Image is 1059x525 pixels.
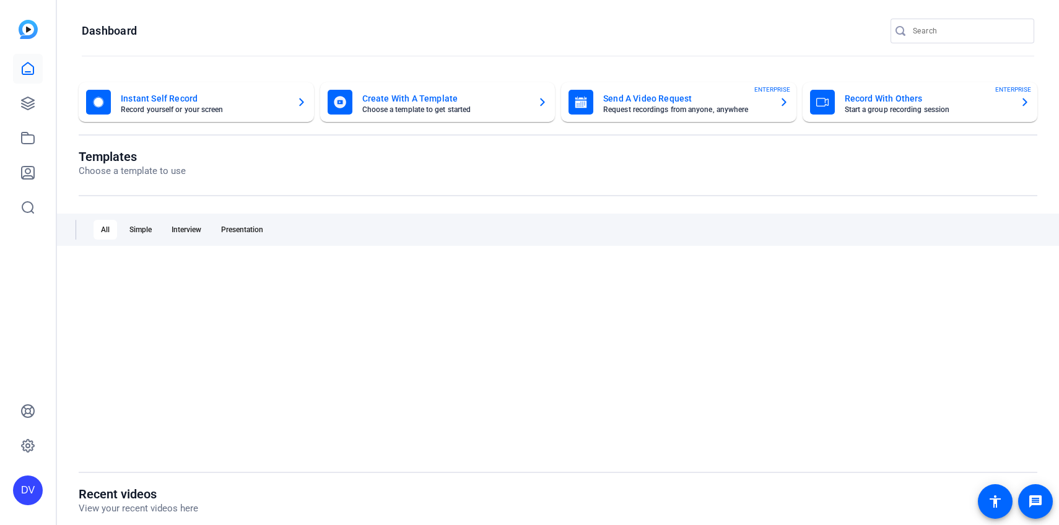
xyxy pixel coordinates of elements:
mat-card-subtitle: Choose a template to get started [362,106,528,113]
mat-card-title: Create With A Template [362,91,528,106]
div: Simple [122,220,159,240]
div: All [94,220,117,240]
div: DV [13,475,43,505]
h1: Recent videos [79,487,198,501]
button: Instant Self RecordRecord yourself or your screen [79,82,314,122]
p: Choose a template to use [79,164,186,178]
span: ENTERPRISE [754,85,790,94]
input: Search [913,24,1024,38]
button: Send A Video RequestRequest recordings from anyone, anywhereENTERPRISE [561,82,796,122]
mat-card-title: Record With Others [845,91,1011,106]
div: Presentation [214,220,271,240]
span: ENTERPRISE [995,85,1031,94]
mat-card-title: Send A Video Request [603,91,769,106]
mat-card-subtitle: Record yourself or your screen [121,106,287,113]
mat-icon: message [1028,494,1043,509]
img: blue-gradient.svg [19,20,38,39]
button: Record With OthersStart a group recording sessionENTERPRISE [803,82,1038,122]
h1: Templates [79,149,186,164]
mat-card-subtitle: Start a group recording session [845,106,1011,113]
mat-card-subtitle: Request recordings from anyone, anywhere [603,106,769,113]
mat-card-title: Instant Self Record [121,91,287,106]
h1: Dashboard [82,24,137,38]
p: View your recent videos here [79,501,198,516]
mat-icon: accessibility [988,494,1003,509]
div: Interview [164,220,209,240]
button: Create With A TemplateChoose a template to get started [320,82,556,122]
